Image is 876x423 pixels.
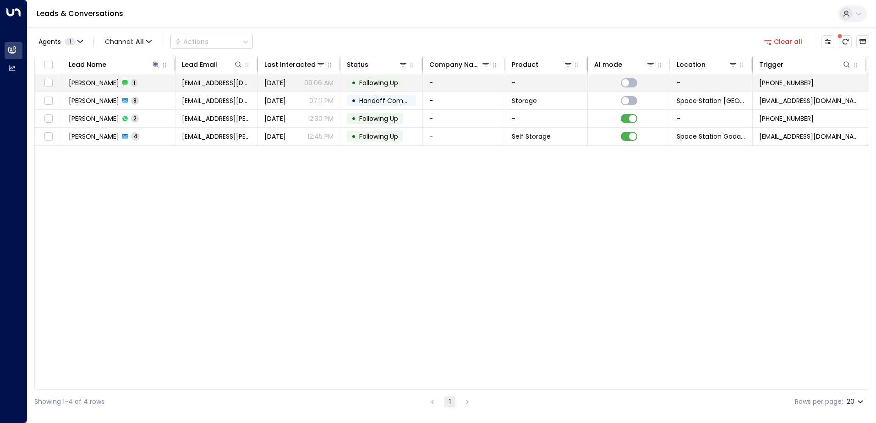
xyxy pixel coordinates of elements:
[347,59,368,70] div: Status
[351,111,356,126] div: •
[43,77,54,89] span: Toggle select row
[264,78,286,87] span: Yesterday
[182,114,251,123] span: perseus.ayres@hotmail.com
[69,59,106,70] div: Lead Name
[759,78,814,87] span: +447811330273
[101,35,155,48] button: Channel:All
[759,59,783,70] div: Trigger
[37,8,123,19] a: Leads & Conversations
[423,92,505,109] td: -
[429,59,481,70] div: Company Name
[38,38,61,45] span: Agents
[677,59,738,70] div: Location
[264,96,286,105] span: Sep 26, 2025
[351,129,356,144] div: •
[264,114,286,123] span: Jul 07, 2025
[505,110,588,127] td: -
[170,35,253,49] button: Actions
[759,114,814,123] span: +447111111111
[182,59,217,70] div: Lead Email
[101,35,155,48] span: Channel:
[69,132,119,141] span: James Ayres
[359,78,398,87] span: Following Up
[512,96,537,105] span: Storage
[65,38,76,45] span: 1
[351,75,356,91] div: •
[839,35,852,48] span: There are new threads available. Refresh the grid to view the latest updates.
[182,96,251,105] span: leastokes@yahoo.co.uk
[670,110,753,127] td: -
[69,59,160,70] div: Lead Name
[182,132,251,141] span: perseus.ayres@hotmail.com
[359,132,398,141] span: Following Up
[761,35,806,48] button: Clear all
[423,128,505,145] td: -
[182,59,243,70] div: Lead Email
[759,132,860,141] span: leads@space-station.co.uk
[423,74,505,92] td: -
[359,114,398,123] span: Following Up
[43,60,54,71] span: Toggle select all
[677,59,706,70] div: Location
[359,96,424,105] span: Handoff Completed
[505,74,588,92] td: -
[69,114,119,123] span: James Ayres
[347,59,408,70] div: Status
[131,97,139,104] span: 8
[34,397,104,407] div: Showing 1-4 of 4 rows
[677,96,746,105] span: Space Station Solihull
[594,59,622,70] div: AI mode
[821,35,834,48] button: Customize
[43,95,54,107] span: Toggle select row
[847,395,865,408] div: 20
[131,132,140,140] span: 4
[69,78,119,87] span: Laura Ayre
[175,38,208,46] div: Actions
[423,110,505,127] td: -
[429,59,490,70] div: Company Name
[444,396,455,407] button: page 1
[170,35,253,49] div: Button group with a nested menu
[308,114,334,123] p: 12:30 PM
[264,132,286,141] span: May 30, 2025
[304,78,334,87] p: 09:06 AM
[136,38,144,45] span: All
[264,59,316,70] div: Last Interacted
[795,397,843,407] label: Rows per page:
[427,396,473,407] nav: pagination navigation
[594,59,655,70] div: AI mode
[264,59,325,70] div: Last Interacted
[309,96,334,105] p: 07:11 PM
[131,79,137,87] span: 1
[512,59,538,70] div: Product
[43,113,54,125] span: Toggle select row
[351,93,356,108] div: •
[759,59,851,70] div: Trigger
[512,59,573,70] div: Product
[677,132,746,141] span: Space Station Godalming
[43,131,54,142] span: Toggle select row
[670,74,753,92] td: -
[69,96,119,105] span: Laura Ayre
[512,132,551,141] span: Self Storage
[182,78,251,87] span: leastokes@yahoo.co.uk
[856,35,869,48] button: Archived Leads
[131,114,139,122] span: 2
[759,96,860,105] span: leads@space-station.co.uk
[34,35,86,48] button: Agents1
[307,132,334,141] p: 12:45 PM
